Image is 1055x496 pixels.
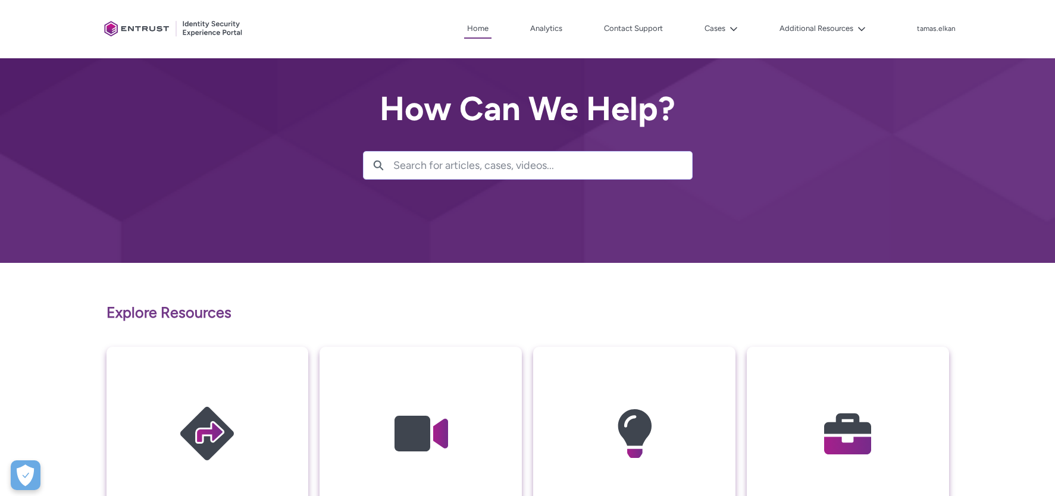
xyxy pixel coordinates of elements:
a: Analytics, opens in new tab [527,20,565,37]
a: Contact Support [601,20,666,37]
button: User Profile tamas.elkan [916,22,956,34]
button: Additional Resources [777,20,869,37]
p: tamas.elkan [917,25,956,33]
p: Explore Resources [107,302,949,324]
h2: How Can We Help? [363,90,693,127]
div: Cookie Preferences [11,460,40,490]
button: Search [364,152,393,179]
button: Open Preferences [11,460,40,490]
a: Home [464,20,492,39]
button: Cases [702,20,741,37]
input: Search for articles, cases, videos... [393,152,692,179]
